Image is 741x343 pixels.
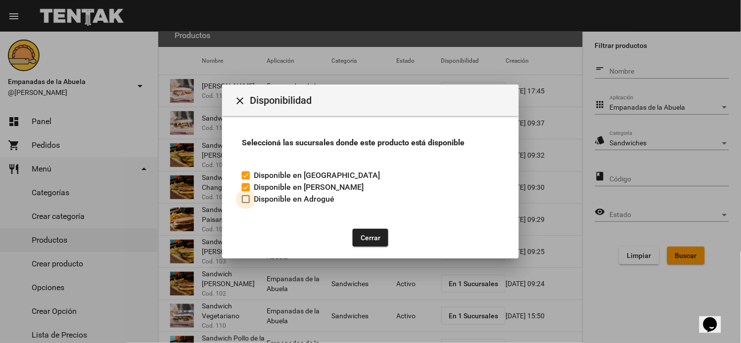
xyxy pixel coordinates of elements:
[234,95,246,107] mat-icon: Cerrar
[254,181,364,193] span: Disponible en [PERSON_NAME]
[250,92,511,108] span: Disponibilidad
[254,193,334,205] span: Disponible en Adrogué
[230,90,250,110] button: Cerrar
[353,229,388,247] button: Cerrar
[242,136,499,150] h3: Seleccioná las sucursales donde este producto está disponible
[254,170,380,181] span: Disponible en [GEOGRAPHIC_DATA]
[699,303,731,333] iframe: chat widget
